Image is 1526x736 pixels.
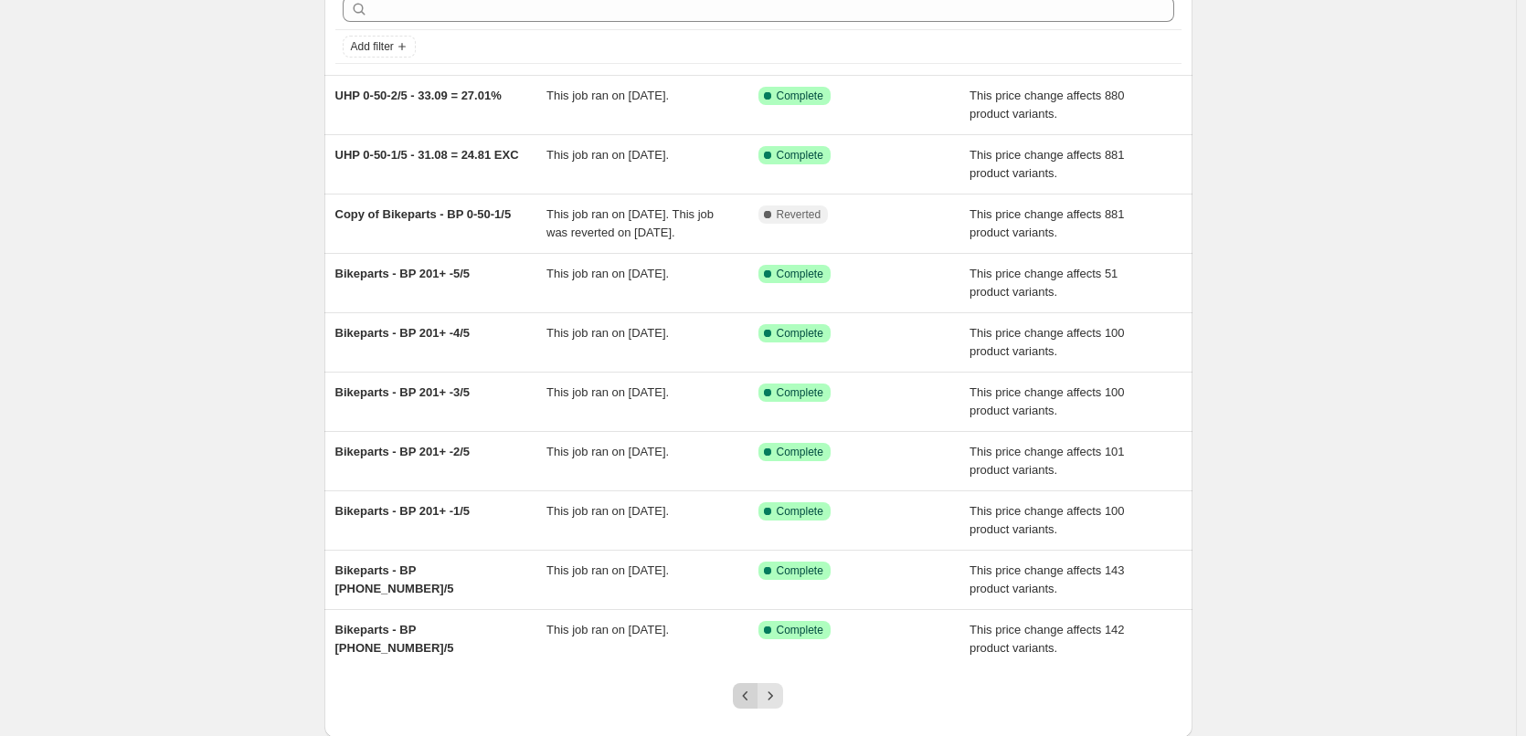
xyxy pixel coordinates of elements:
[546,504,669,518] span: This job ran on [DATE].
[777,267,823,281] span: Complete
[777,445,823,459] span: Complete
[335,89,502,102] span: UHP 0-50-2/5 - 33.09 = 27.01%
[335,385,471,399] span: Bikeparts - BP 201+ -3/5
[335,623,454,655] span: Bikeparts - BP [PHONE_NUMBER]/5
[970,89,1125,121] span: This price change affects 880 product variants.
[733,683,758,709] button: Previous
[970,623,1125,655] span: This price change affects 142 product variants.
[777,563,823,578] span: Complete
[970,267,1118,299] span: This price change affects 51 product variants.
[970,504,1125,536] span: This price change affects 100 product variants.
[335,148,519,162] span: UHP 0-50-1/5 - 31.08 = 24.81 EXC
[546,267,669,280] span: This job ran on [DATE].
[343,36,416,58] button: Add filter
[335,563,454,595] span: Bikeparts - BP [PHONE_NUMBER]/5
[335,445,471,458] span: Bikeparts - BP 201+ -2/5
[777,326,823,341] span: Complete
[733,683,783,709] nav: Pagination
[546,445,669,458] span: This job ran on [DATE].
[546,207,714,239] span: This job ran on [DATE]. This job was reverted on [DATE].
[335,207,512,221] span: Copy of Bikeparts - BP 0-50-1/5
[777,148,823,163] span: Complete
[777,623,823,637] span: Complete
[546,89,669,102] span: This job ran on [DATE].
[970,207,1125,239] span: This price change affects 881 product variants.
[335,267,471,280] span: Bikeparts - BP 201+ -5/5
[970,326,1125,358] span: This price change affects 100 product variants.
[546,385,669,399] span: This job ran on [DATE].
[758,683,783,709] button: Next
[546,326,669,340] span: This job ran on [DATE].
[970,563,1125,595] span: This price change affects 143 product variants.
[546,563,669,577] span: This job ran on [DATE].
[546,623,669,636] span: This job ran on [DATE].
[970,385,1125,417] span: This price change affects 100 product variants.
[351,39,394,54] span: Add filter
[777,385,823,400] span: Complete
[970,445,1125,477] span: This price change affects 101 product variants.
[970,148,1125,180] span: This price change affects 881 product variants.
[335,504,471,518] span: Bikeparts - BP 201+ -1/5
[777,504,823,519] span: Complete
[335,326,471,340] span: Bikeparts - BP 201+ -4/5
[546,148,669,162] span: This job ran on [DATE].
[777,207,821,222] span: Reverted
[777,89,823,103] span: Complete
